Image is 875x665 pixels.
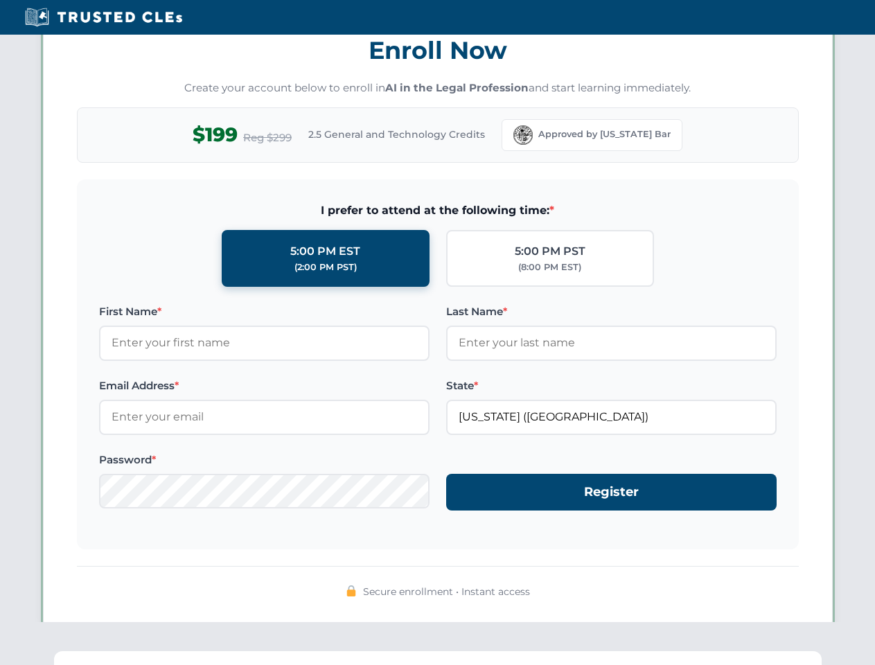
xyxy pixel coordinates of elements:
[446,303,777,320] label: Last Name
[99,202,777,220] span: I prefer to attend at the following time:
[77,80,799,96] p: Create your account below to enroll in and start learning immediately.
[446,326,777,360] input: Enter your last name
[446,378,777,394] label: State
[515,242,585,260] div: 5:00 PM PST
[363,584,530,599] span: Secure enrollment • Instant access
[294,260,357,274] div: (2:00 PM PST)
[346,585,357,596] img: 🔒
[446,474,777,511] button: Register
[538,127,671,141] span: Approved by [US_STATE] Bar
[446,400,777,434] input: Florida (FL)
[193,119,238,150] span: $199
[99,303,430,320] label: First Name
[518,260,581,274] div: (8:00 PM EST)
[99,326,430,360] input: Enter your first name
[77,28,799,72] h3: Enroll Now
[308,127,485,142] span: 2.5 General and Technology Credits
[290,242,360,260] div: 5:00 PM EST
[21,7,186,28] img: Trusted CLEs
[513,125,533,145] img: Florida Bar
[385,81,529,94] strong: AI in the Legal Profession
[99,452,430,468] label: Password
[243,130,292,146] span: Reg $299
[99,378,430,394] label: Email Address
[99,400,430,434] input: Enter your email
